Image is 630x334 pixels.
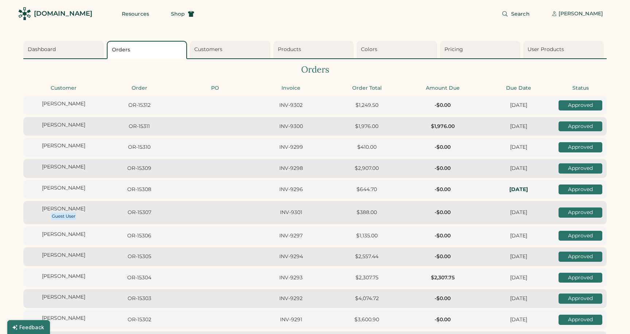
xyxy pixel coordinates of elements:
div: Customer [28,85,99,92]
div: [PERSON_NAME] [559,10,603,18]
div: Approved [559,142,602,152]
img: Rendered Logo - Screens [18,7,31,20]
div: [PERSON_NAME] [28,231,99,238]
div: Approved [559,252,602,262]
div: $388.00 [331,209,402,216]
div: [DATE] [483,232,554,240]
div: INV-9299 [255,144,327,151]
div: OR-15303 [104,295,175,302]
div: $2,907.00 [331,165,402,172]
div: OR-15304 [104,274,175,281]
div: Due Date [483,85,554,92]
div: -$0.00 [407,186,478,193]
div: OR-15305 [104,253,175,260]
div: $2,307.75 [331,274,402,281]
div: INV-9298 [255,165,327,172]
div: INV-9301 [255,209,327,216]
div: Approved [559,163,602,174]
div: $1,135.00 [331,232,402,240]
div: OR-15311 [104,123,175,130]
div: Customers [194,46,268,53]
div: Approved [559,294,602,304]
div: $1,976.00 [407,123,478,130]
div: Approved [559,207,602,218]
div: Amount Due [407,85,478,92]
div: [PERSON_NAME] [28,315,99,322]
div: Approved [559,315,602,325]
div: Approved [559,100,602,110]
div: -$0.00 [407,295,478,302]
div: -$0.00 [407,209,478,216]
span: Shop [171,11,185,16]
div: [PERSON_NAME] [28,185,99,192]
div: INV-9297 [255,232,327,240]
div: [DATE] [483,295,554,302]
div: [DATE] [483,274,554,281]
div: -$0.00 [407,253,478,260]
div: [PERSON_NAME] [28,100,99,108]
div: OR-15310 [104,144,175,151]
div: OR-15302 [104,316,175,323]
div: OR-15306 [104,232,175,240]
span: Search [511,11,530,16]
div: [PERSON_NAME] [28,163,99,171]
div: [DATE] [483,316,554,323]
div: [DATE] [483,102,554,109]
div: $1,249.50 [331,102,402,109]
div: INV-9293 [255,274,327,281]
div: [DATE] [483,165,554,172]
iframe: Front Chat [595,301,627,333]
div: -$0.00 [407,165,478,172]
div: -$0.00 [407,144,478,151]
div: -$0.00 [407,232,478,240]
div: Products [278,46,352,53]
div: $644.70 [331,186,402,193]
div: INV-9302 [255,102,327,109]
div: INV-9300 [255,123,327,130]
div: -$0.00 [407,316,478,323]
div: In-Hands: Mon, Sep 29, 2025 [483,186,554,193]
div: User Products [528,46,602,53]
div: Dashboard [28,46,102,53]
div: INV-9292 [255,295,327,302]
div: Pricing [444,46,518,53]
button: Shop [162,7,203,21]
div: OR-15312 [104,102,175,109]
div: Orders [23,63,607,76]
div: INV-9296 [255,186,327,193]
div: [PERSON_NAME] [28,205,99,213]
div: [PERSON_NAME] [28,294,99,301]
div: Orders [112,46,184,54]
div: $3,600.90 [331,316,402,323]
div: [DATE] [483,253,554,260]
div: PO [179,85,251,92]
div: [PERSON_NAME] [28,273,99,280]
div: OR-15308 [104,186,175,193]
div: OR-15309 [104,165,175,172]
div: INV-9291 [255,316,327,323]
div: Invoice [255,85,327,92]
div: [PERSON_NAME] [28,142,99,149]
button: Search [493,7,538,21]
div: Order [104,85,175,92]
div: [DATE] [483,144,554,151]
div: Approved [559,273,602,283]
div: $2,557.44 [331,253,402,260]
button: Resources [113,7,158,21]
div: [PERSON_NAME] [28,121,99,129]
div: [PERSON_NAME] [28,252,99,259]
div: $1,976.00 [331,123,402,130]
div: [DOMAIN_NAME] [34,9,92,18]
div: Approved [559,121,602,132]
div: -$0.00 [407,102,478,109]
div: [DATE] [483,209,554,216]
div: OR-15307 [104,209,175,216]
div: Approved [559,185,602,195]
div: Approved [559,231,602,241]
div: $4,074.72 [331,295,402,302]
div: $410.00 [331,144,402,151]
div: Status [559,85,602,92]
div: Colors [361,46,435,53]
div: Order Total [331,85,402,92]
div: Guest User [52,213,75,219]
